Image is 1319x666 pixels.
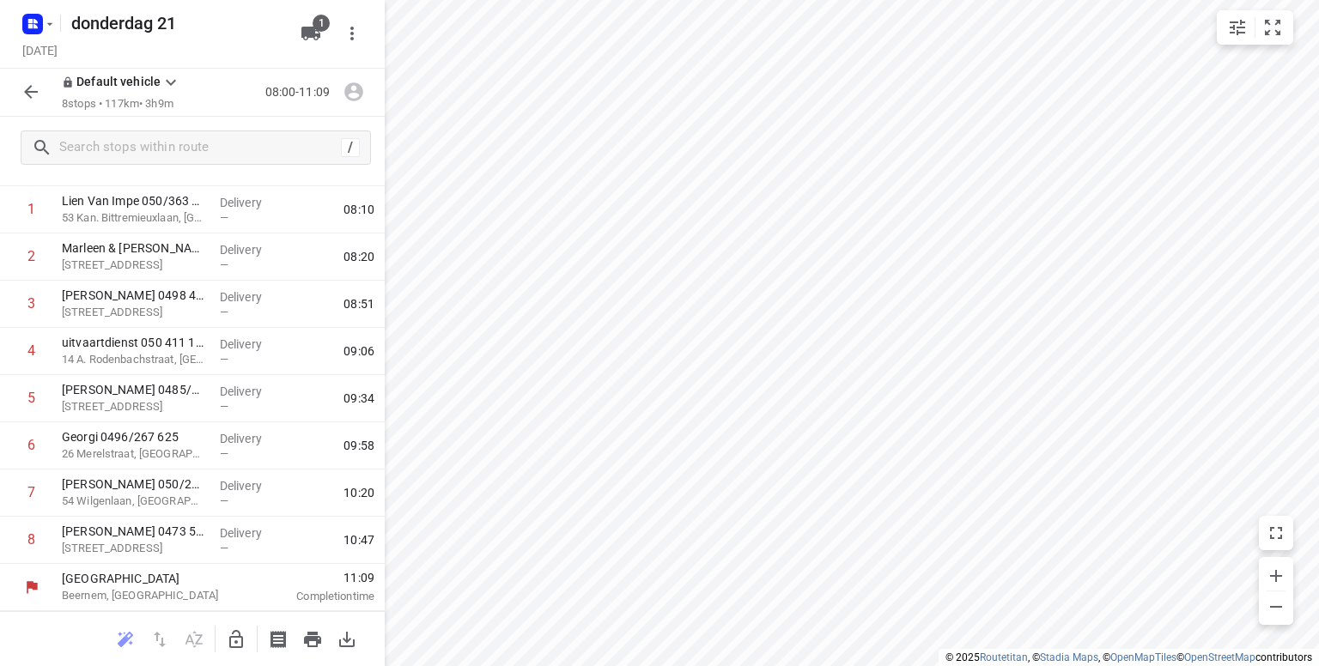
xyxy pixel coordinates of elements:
[606,348,615,361] span: —
[27,484,35,500] div: 7
[82,137,708,154] p: [GEOGRAPHIC_DATA]
[82,378,593,395] p: [PERSON_NAME] 0485/479 492
[220,194,283,211] p: Delivery
[27,248,35,264] div: 2
[1257,290,1288,307] span: 08:51
[62,304,206,321] p: [STREET_ADDRESS]
[48,194,56,210] div: 1
[220,383,283,400] p: Delivery
[62,398,206,415] p: 14 Kleine Moerstraat, Brugge
[62,475,206,493] p: Regina Deblaere 050/279 270
[82,522,593,539] p: Didier Willems 0473 578 818
[606,204,615,217] span: —
[220,211,228,224] span: —
[82,203,593,220] p: 53 Kan. Bittremieuxlaan, Damme
[21,55,1298,76] p: Driver:
[82,251,593,268] p: [STREET_ADDRESS]
[606,541,615,554] span: —
[82,299,593,316] p: [STREET_ADDRESS]
[261,588,374,605] p: Completion time
[220,447,228,460] span: —
[62,334,206,351] p: uitvaartdienst 050 411 127
[728,155,1288,173] p: Departure time
[48,530,56,547] div: 8
[343,437,374,454] span: 09:58
[15,40,64,60] h5: Project date
[220,542,228,554] span: —
[1257,530,1288,548] span: 10:47
[62,73,161,91] p: Default vehicle
[606,475,848,493] p: Delivery
[21,34,1298,55] p: Shift: 08:00 - 11:09
[64,9,287,37] h5: donderdag 21
[220,288,283,306] p: Delivery
[261,630,295,646] span: Print shipping labels
[1220,10,1255,45] button: Map settings
[343,390,374,407] span: 09:34
[48,386,56,403] div: 5
[27,201,35,217] div: 1
[343,248,374,265] span: 08:20
[1184,651,1255,663] a: OpenStreetMap
[62,96,181,112] p: 8 stops • 117km • 3h9m
[82,539,593,556] p: 192 Brugse Steenweg, Brugge
[82,426,593,443] p: Georgi 0496/267 625
[82,347,593,364] p: 14 A. Rodenbachstraat, Blankenberge
[728,588,1288,605] p: Completion time
[220,353,228,366] span: —
[27,342,35,359] div: 4
[1110,651,1176,663] a: OpenMapTiles
[294,16,328,51] button: 1
[606,235,848,252] p: Delivery
[48,290,56,306] div: 3
[143,630,177,646] span: Reverse route
[82,570,708,587] p: [GEOGRAPHIC_DATA]
[82,233,593,251] p: Marleen & Thierry 0475/864 749
[62,540,206,557] p: 192 Brugse Steenweg, Brugge
[48,242,56,258] div: 2
[343,484,374,501] span: 10:20
[62,257,206,274] p: [STREET_ADDRESS]
[27,390,35,406] div: 5
[337,83,371,100] span: Assign driver
[82,282,593,299] p: Pollet Kelly 0498 474 118
[82,443,593,460] p: 26 Merelstraat, [GEOGRAPHIC_DATA]
[62,381,206,398] p: [PERSON_NAME] 0485/479 492
[220,524,283,542] p: Delivery
[1217,10,1293,45] div: small contained button group
[220,241,283,258] p: Delivery
[220,477,283,494] p: Delivery
[343,531,374,548] span: 10:47
[62,523,206,540] p: Didier Willems 0473 578 818
[265,83,337,101] p: 08:00-11:09
[62,570,240,587] p: [GEOGRAPHIC_DATA]
[62,428,206,445] p: Georgi 0496/267 625
[606,300,615,313] span: —
[108,630,143,646] span: Reoptimize route
[1257,434,1288,451] span: 09:58
[177,630,211,646] span: Sort by time window
[1255,10,1290,45] button: Fit zoom
[313,15,330,32] span: 1
[606,427,848,445] p: Delivery
[606,379,848,397] p: Delivery
[21,96,1298,124] h6: Default vehicle
[728,569,1288,586] span: 11:09
[606,493,615,506] span: —
[62,445,206,463] p: 26 Merelstraat, [GEOGRAPHIC_DATA]
[82,491,593,508] p: 54 Wilgenlaan, [GEOGRAPHIC_DATA]
[82,474,593,491] p: Regina Deblaere 050/279 270
[1257,482,1288,499] span: 10:20
[1257,194,1288,211] span: 08:10
[220,306,228,318] span: —
[980,651,1028,663] a: Routetitan
[261,569,374,586] span: 11:09
[219,622,253,657] button: Unlock route
[62,493,206,510] p: 54 Wilgenlaan, [GEOGRAPHIC_DATA]
[335,16,369,51] button: More
[728,136,1288,154] span: 08:00
[1040,651,1098,663] a: Stadia Maps
[82,185,593,203] p: Lien Van Impe 050/363 187
[606,252,615,265] span: —
[295,630,330,646] span: Print route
